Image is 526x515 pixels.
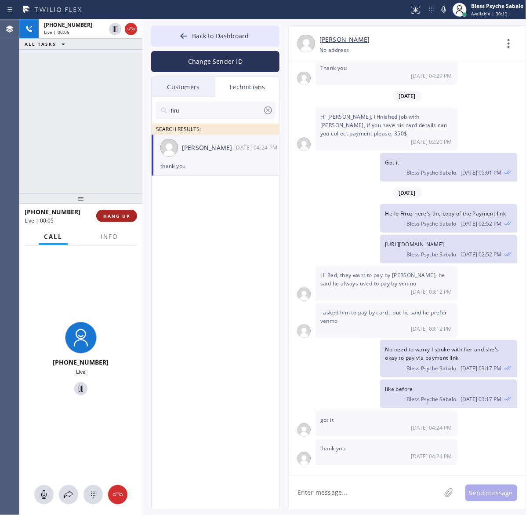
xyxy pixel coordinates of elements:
div: 09/26/2025 9:12 AM [315,303,457,338]
span: Call [44,233,62,241]
div: 09/26/2025 9:24 AM [234,142,280,153]
span: thank you [320,445,346,452]
div: 09/26/2025 9:52 AM [380,204,517,233]
span: Hello Firuz here's the copy of the Payment link [385,210,506,217]
span: [DATE] 02:20 PM [411,138,452,146]
span: [DATE] 03:17 PM [461,365,502,372]
span: Info [101,233,118,241]
span: No need to worry I spoke with her and she's okay to pay via payment link [385,346,499,362]
span: [URL][DOMAIN_NAME] [385,241,444,248]
span: Bless Psyche Sabalo [407,220,457,227]
span: [PHONE_NUMBER] [53,358,109,366]
img: user.png [297,424,311,437]
div: 09/26/2025 9:52 AM [380,235,517,263]
span: Hi Red, they want to pay by [PERSON_NAME], he said he always used to pay by venmo [320,271,445,287]
div: Customers [152,77,215,97]
span: [DATE] 03:17 PM [461,395,502,403]
span: [DATE] 03:12 PM [411,325,452,332]
span: [PHONE_NUMBER] [25,208,80,216]
div: 09/26/2025 9:17 AM [380,340,517,377]
img: user.png [160,139,178,157]
button: Mute [438,4,450,16]
input: Search [170,102,263,119]
span: got it [320,416,334,424]
button: Back to Dashboard [151,26,279,47]
div: Bless Psyche Sabalo [471,2,523,10]
div: No address [319,45,349,55]
span: [DATE] [393,187,422,198]
div: 09/25/2025 9:20 AM [315,107,457,151]
span: Live | 00:05 [44,29,69,35]
span: Got it [385,159,399,166]
a: [PERSON_NAME] [319,35,370,45]
span: [DATE] 03:12 PM [411,288,452,296]
div: 09/26/2025 9:17 AM [380,380,517,408]
button: Open dialpad [83,485,103,504]
div: 09/26/2025 9:24 AM [315,410,457,437]
span: Back to Dashboard [192,32,249,40]
button: Hold Customer [74,382,87,395]
div: Technicians [215,77,279,97]
span: Bless Psyche Sabalo [407,365,457,372]
button: Call [39,228,68,245]
span: [DATE] 02:52 PM [461,251,502,258]
span: Live | 00:05 [25,217,54,224]
button: Hang up [125,23,137,35]
div: 09/26/2025 9:24 AM [315,439,457,465]
span: Hi [PERSON_NAME], I finished job with [PERSON_NAME], if you have his card details can you collect... [320,113,447,137]
img: user.png [297,35,315,52]
span: Bless Psyche Sabalo [407,169,457,176]
span: [DATE] 04:24 PM [411,453,452,460]
span: like before [385,385,413,393]
span: [DATE] 02:52 PM [461,220,502,227]
button: HANG UP [96,210,137,222]
button: Info [95,228,123,245]
span: I asked him to pay by card , but he said he prefer venmo [320,309,447,325]
span: [PHONE_NUMBER] [44,21,92,29]
span: Available | 30:13 [471,11,508,17]
span: Bless Psyche Sabalo [407,251,457,258]
div: 09/25/2025 9:01 AM [380,153,517,182]
button: Hang up [108,485,127,504]
button: Change Sender ID [151,51,279,72]
button: ALL TASKS [19,39,74,49]
span: [DATE] 04:29 PM [411,72,452,80]
button: Hold Customer [109,23,121,35]
span: SEARCH RESULTS: [156,125,201,133]
img: user.png [297,452,311,465]
img: user.png [297,325,311,338]
span: Thank you [320,64,347,72]
div: 09/26/2025 9:12 AM [315,266,457,300]
div: [PERSON_NAME] [182,143,234,153]
span: Live [76,368,86,376]
span: [DATE] 04:24 PM [411,424,452,431]
button: Mute [34,485,54,504]
span: [DATE] 05:01 PM [461,169,502,176]
span: [DATE] [393,91,422,102]
button: Open directory [59,485,78,504]
span: Bless Psyche Sabalo [407,395,457,403]
img: user.png [297,288,311,301]
span: HANG UP [103,213,130,219]
img: user.png [297,72,311,85]
div: 09/24/2025 9:29 AM [315,58,457,85]
span: ALL TASKS [25,41,56,47]
button: Send message [465,485,517,501]
img: user.png [297,138,311,151]
div: thank you [160,161,270,171]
